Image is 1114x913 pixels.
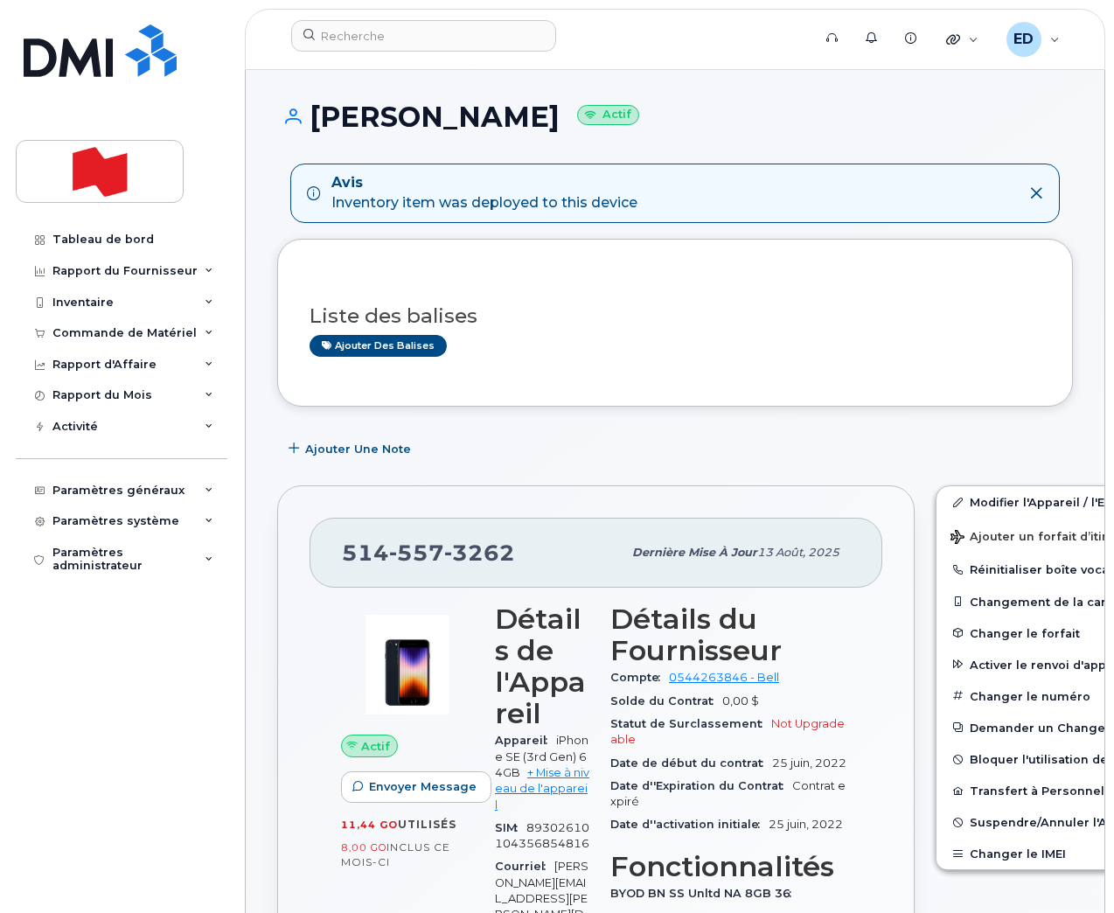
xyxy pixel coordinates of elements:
[277,101,1073,132] h1: [PERSON_NAME]
[610,671,669,684] span: Compte
[495,821,589,850] span: 89302610104356854816
[610,818,769,831] span: Date d''activation initiale
[495,734,588,779] span: iPhone SE (3rd Gen) 64GB
[341,841,386,854] span: 8,00 Go
[610,717,771,730] span: Statut de Surclassement
[495,734,556,747] span: Appareil
[341,771,491,803] button: Envoyer Message
[772,756,846,770] span: 25 juin, 2022
[495,603,589,729] h3: Détails de l'Appareil
[369,778,477,795] span: Envoyer Message
[632,546,757,559] span: Dernière mise à jour
[610,887,800,900] span: BYOD BN SS Unltd NA 8GB 36
[610,756,772,770] span: Date de début du contrat
[577,105,639,125] small: Actif
[970,626,1080,639] span: Changer le forfait
[310,335,447,357] a: Ajouter des balises
[331,173,637,213] div: Inventory item was deployed to this device
[355,612,460,717] img: image20231002-3703462-1angbar.jpeg
[769,818,843,831] span: 25 juin, 2022
[610,603,851,666] h3: Détails du Fournisseur
[444,540,515,566] span: 3262
[341,819,398,831] span: 11,44 Go
[277,433,426,464] button: Ajouter une Note
[722,694,759,707] span: 0,00 $
[341,840,450,869] span: inclus ce mois-ci
[495,860,554,873] span: Courriel
[610,851,851,882] h3: Fonctionnalités
[389,540,444,566] span: 557
[342,540,515,566] span: 514
[610,694,722,707] span: Solde du Contrat
[398,818,456,831] span: utilisés
[757,546,839,559] span: 13 août, 2025
[331,173,637,193] strong: Avis
[669,671,779,684] a: 0544263846 - Bell
[610,779,792,792] span: Date d''Expiration du Contrat
[310,305,1041,327] h3: Liste des balises
[495,766,589,812] a: + Mise à niveau de l'appareil
[495,821,526,834] span: SIM
[361,738,390,755] span: Actif
[305,441,411,457] span: Ajouter une Note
